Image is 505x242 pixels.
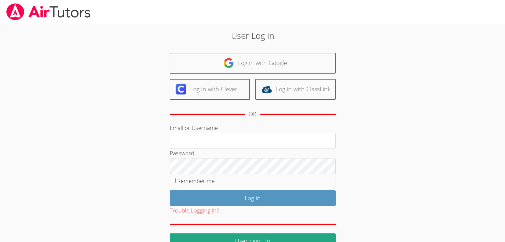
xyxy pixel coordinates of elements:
a: Log in with ClassLink [255,79,336,100]
img: google-logo-50288ca7cdecda66e5e0955fdab243c47b7ad437acaf1139b6f446037453330a.svg [223,58,234,68]
input: Log in [170,190,336,206]
a: Log in with Clever [170,79,250,100]
label: Remember me [177,177,214,185]
img: clever-logo-6eab21bc6e7a338710f1a6ff85c0baf02591cd810cc4098c63d3a4b26e2feb20.svg [176,84,186,94]
a: Log in with Google [170,53,336,74]
div: OR [249,109,256,119]
h2: User Log in [116,29,389,42]
button: Trouble Logging In? [170,206,219,215]
label: Password [170,149,194,157]
label: Email or Username [170,124,218,132]
img: classlink-logo-d6bb404cc1216ec64c9a2012d9dc4662098be43eaf13dc465df04b49fa7ab582.svg [261,84,272,94]
img: airtutors_banner-c4298cdbf04f3fff15de1276eac7730deb9818008684d7c2e4769d2f7ddbe033.png [6,3,91,20]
